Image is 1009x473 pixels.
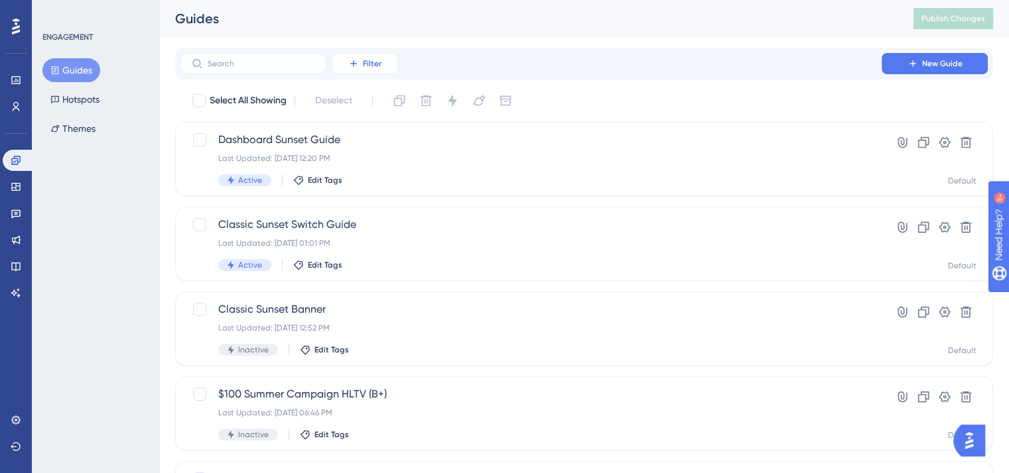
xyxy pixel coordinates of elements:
span: Inactive [238,429,269,440]
span: Edit Tags [308,175,342,185]
span: Inactive [238,344,269,355]
div: Last Updated: [DATE] 01:01 PM [218,238,844,248]
input: Search [208,59,315,68]
div: ENGAGEMENT [42,32,93,42]
button: Edit Tags [293,175,342,185]
button: Hotspots [42,87,107,111]
span: Active [238,260,262,270]
span: Need Help? [31,3,83,19]
div: Last Updated: [DATE] 12:20 PM [218,153,844,164]
button: Edit Tags [300,344,349,355]
span: Filter [363,58,381,69]
div: Guides [175,9,880,28]
div: 9+ [90,7,98,17]
span: Publish Changes [921,13,985,24]
div: Last Updated: [DATE] 12:52 PM [218,323,844,333]
button: Publish Changes [913,8,993,29]
div: Default [948,345,976,356]
button: Filter [332,53,398,74]
span: Dashboard Sunset Guide [218,132,844,148]
span: New Guide [922,58,963,69]
span: $100 Summer Campaign HLTV (B+) [218,386,844,402]
button: Edit Tags [300,429,349,440]
span: Active [238,175,262,185]
button: Deselect [303,89,364,113]
div: Default [948,260,976,271]
div: Last Updated: [DATE] 06:46 PM [218,407,844,418]
span: Classic Sunset Switch Guide [218,217,844,233]
div: Default [948,176,976,186]
button: Guides [42,58,100,82]
span: Edit Tags [314,344,349,355]
span: Edit Tags [308,260,342,270]
div: Default [948,430,976,441]
button: New Guide [882,53,988,74]
span: Classic Sunset Banner [218,301,844,317]
span: Select All Showing [210,93,287,109]
iframe: UserGuiding AI Assistant Launcher [953,421,993,460]
button: Themes [42,117,103,140]
span: Edit Tags [314,429,349,440]
span: Deselect [315,93,352,109]
button: Edit Tags [293,260,342,270]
